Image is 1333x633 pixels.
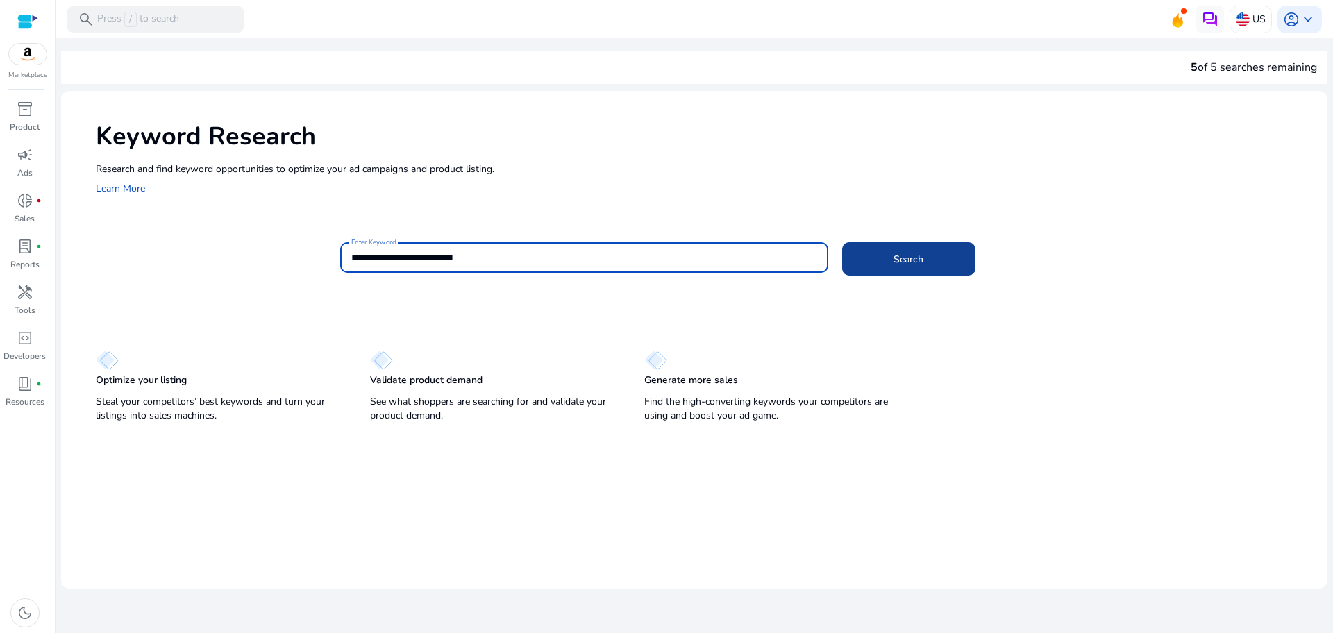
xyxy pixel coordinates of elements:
p: Optimize your listing [96,373,187,387]
span: Search [894,252,923,267]
p: Press to search [97,12,179,27]
p: See what shoppers are searching for and validate your product demand. [370,395,617,423]
span: handyman [17,284,33,301]
span: donut_small [17,192,33,209]
span: keyboard_arrow_down [1300,11,1316,28]
span: account_circle [1283,11,1300,28]
p: Reports [10,258,40,271]
p: Sales [15,212,35,225]
p: US [1252,7,1266,31]
p: Steal your competitors’ best keywords and turn your listings into sales machines. [96,395,342,423]
img: diamond.svg [370,351,393,370]
p: Developers [3,350,46,362]
div: of 5 searches remaining [1191,59,1317,76]
button: Search [842,242,975,276]
p: Tools [15,304,35,316]
span: lab_profile [17,238,33,255]
img: us.svg [1236,12,1250,26]
span: 5 [1191,60,1198,75]
mat-label: Enter Keyword [351,237,396,247]
span: dark_mode [17,605,33,621]
span: / [124,12,137,27]
p: Research and find keyword opportunities to optimize your ad campaigns and product listing. [96,162,1314,176]
span: code_blocks [17,330,33,346]
p: Find the high-converting keywords your competitors are using and boost your ad game. [644,395,891,423]
img: diamond.svg [96,351,119,370]
span: book_4 [17,375,33,392]
h1: Keyword Research [96,121,1314,151]
span: search [78,11,94,28]
span: inventory_2 [17,101,33,117]
p: Generate more sales [644,373,738,387]
span: fiber_manual_record [36,381,42,387]
img: amazon.svg [9,44,47,65]
p: Marketplace [8,70,47,81]
p: Product [10,121,40,133]
p: Resources [6,396,44,408]
span: campaign [17,146,33,163]
img: diamond.svg [644,351,667,370]
a: Learn More [96,182,145,195]
span: fiber_manual_record [36,244,42,249]
span: fiber_manual_record [36,198,42,203]
p: Ads [17,167,33,179]
p: Validate product demand [370,373,483,387]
